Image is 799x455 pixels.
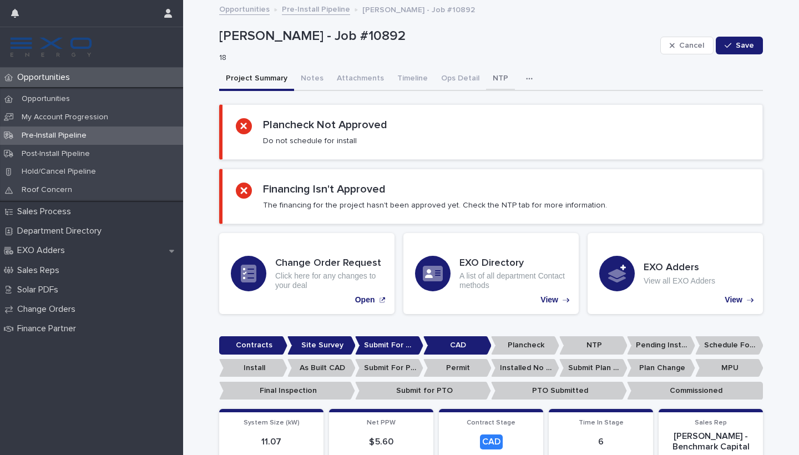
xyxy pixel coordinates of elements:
p: Submit Plan Change [559,359,628,377]
p: Install [219,359,287,377]
p: The financing for the project hasn't been approved yet. Check the NTP tab for more information. [263,200,607,210]
a: Pre-Install Pipeline [282,2,350,15]
p: Solar PDFs [13,285,67,295]
p: 6 [555,437,646,447]
p: Pending Install Task [627,336,695,355]
p: Department Directory [13,226,110,236]
p: Plancheck [491,336,559,355]
button: Ops Detail [434,68,486,91]
p: Submit For Permit [355,359,423,377]
p: Pre-Install Pipeline [13,131,95,140]
span: Time In Stage [579,419,624,426]
p: Post-Install Pipeline [13,149,99,159]
span: Cancel [679,42,704,49]
button: Notes [294,68,330,91]
p: Contracts [219,336,287,355]
p: Click here for any changes to your deal [275,271,383,290]
p: [PERSON_NAME] - Benchmark Capital [665,431,756,452]
p: A list of all department Contact methods [459,271,567,290]
p: My Account Progression [13,113,117,122]
p: Finance Partner [13,323,85,334]
p: NTP [559,336,628,355]
p: $ 5.60 [336,437,427,447]
div: CAD [480,434,503,449]
p: Permit [423,359,492,377]
p: Submit For CAD [355,336,423,355]
p: Roof Concern [13,185,81,195]
p: View [725,295,742,305]
p: Schedule For Install [695,336,763,355]
h3: Change Order Request [275,257,383,270]
button: Project Summary [219,68,294,91]
button: Save [716,37,763,54]
span: Save [736,42,754,49]
p: Sales Reps [13,265,68,276]
a: View [403,233,579,314]
h2: Plancheck Not Approved [263,118,387,132]
p: As Built CAD [287,359,356,377]
p: MPU [695,359,763,377]
h2: Financing Isn't Approved [263,183,386,196]
img: FKS5r6ZBThi8E5hshIGi [9,36,93,58]
p: View all EXO Adders [644,276,715,286]
p: CAD [423,336,492,355]
span: Sales Rep [695,419,727,426]
a: Opportunities [219,2,270,15]
p: Do not schedule for install [263,136,357,146]
p: Site Survey [287,336,356,355]
p: Opportunities [13,72,79,83]
p: Installed No Permit [491,359,559,377]
span: System Size (kW) [244,419,300,426]
p: Open [355,295,375,305]
p: Change Orders [13,304,84,315]
p: [PERSON_NAME] - Job #10892 [219,28,656,44]
p: View [540,295,558,305]
p: EXO Adders [13,245,74,256]
p: Submit for PTO [355,382,491,400]
p: 11.07 [226,437,317,447]
a: Open [219,233,395,314]
button: Attachments [330,68,391,91]
p: Hold/Cancel Pipeline [13,167,105,176]
h3: EXO Adders [644,262,715,274]
button: Cancel [660,37,714,54]
p: [PERSON_NAME] - Job #10892 [362,3,475,15]
button: NTP [486,68,515,91]
button: Timeline [391,68,434,91]
span: Contract Stage [467,419,515,426]
p: PTO Submitted [491,382,627,400]
h3: EXO Directory [459,257,567,270]
p: Opportunities [13,94,79,104]
p: 18 [219,53,651,63]
p: Final Inspection [219,382,355,400]
a: View [588,233,763,314]
p: Commissioned [627,382,763,400]
p: Plan Change [627,359,695,377]
span: Net PPW [367,419,396,426]
p: Sales Process [13,206,80,217]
